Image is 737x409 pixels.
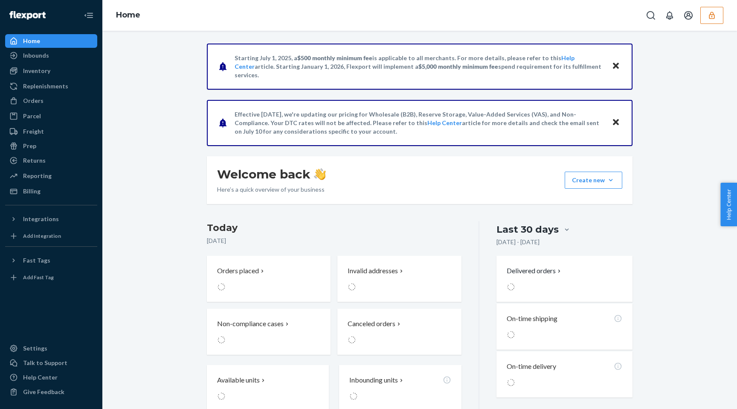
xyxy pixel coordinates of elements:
ol: breadcrumbs [109,3,147,28]
button: Talk to Support [5,356,97,370]
button: Open account menu [680,7,697,24]
a: Billing [5,184,97,198]
p: Effective [DATE], we're updating our pricing for Wholesale (B2B), Reserve Storage, Value-Added Se... [235,110,604,136]
button: Delivered orders [507,266,563,276]
div: Home [23,37,40,45]
button: Close Navigation [80,7,97,24]
p: Here’s a quick overview of your business [217,185,326,194]
div: Replenishments [23,82,68,91]
a: Reporting [5,169,97,183]
button: Open notifications [661,7,678,24]
button: Create new [565,172,622,189]
button: Help Center [720,183,737,226]
p: Invalid addresses [348,266,398,276]
h1: Welcome back [217,167,326,182]
a: Inventory [5,64,97,78]
h3: Today [207,221,461,235]
a: Returns [5,154,97,167]
button: Fast Tags [5,254,97,267]
div: Prep [23,142,36,150]
a: Inbounds [5,49,97,62]
div: Inbounds [23,51,49,60]
button: Close [610,60,621,73]
a: Parcel [5,109,97,123]
button: Open Search Box [642,7,659,24]
button: Close [610,117,621,129]
div: Reporting [23,172,52,180]
button: Canceled orders [337,309,461,355]
a: Home [5,34,97,48]
div: Help Center [23,373,58,382]
span: $500 monthly minimum fee [297,54,372,61]
a: Add Integration [5,229,97,243]
p: On-time delivery [507,362,556,371]
p: Starting July 1, 2025, a is applicable to all merchants. For more details, please refer to this a... [235,54,604,79]
img: Flexport logo [9,11,46,20]
button: Integrations [5,212,97,226]
p: Orders placed [217,266,259,276]
div: Integrations [23,215,59,223]
a: Orders [5,94,97,108]
a: Help Center [5,371,97,384]
div: Add Fast Tag [23,274,54,281]
div: Returns [23,156,46,165]
p: On-time shipping [507,314,557,324]
div: Last 30 days [496,223,559,236]
a: Freight [5,125,97,138]
a: Settings [5,342,97,355]
div: Freight [23,127,44,136]
a: Home [116,10,140,20]
p: [DATE] [207,237,461,245]
div: Talk to Support [23,359,67,367]
a: Replenishments [5,79,97,93]
div: Orders [23,96,44,105]
div: Parcel [23,112,41,120]
div: Billing [23,187,41,196]
p: [DATE] - [DATE] [496,238,540,246]
div: Add Integration [23,232,61,240]
p: Non-compliance cases [217,319,284,329]
p: Canceled orders [348,319,395,329]
img: hand-wave emoji [314,168,326,180]
div: Settings [23,344,47,353]
div: Fast Tags [23,256,50,265]
div: Inventory [23,67,50,75]
button: Invalid addresses [337,256,461,302]
a: Help Center [427,119,462,126]
button: Non-compliance cases [207,309,331,355]
p: Available units [217,375,260,385]
span: $5,000 monthly minimum fee [418,63,498,70]
button: Give Feedback [5,385,97,399]
a: Prep [5,139,97,153]
button: Orders placed [207,256,331,302]
div: Give Feedback [23,388,64,396]
a: Add Fast Tag [5,271,97,284]
p: Inbounding units [349,375,398,385]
